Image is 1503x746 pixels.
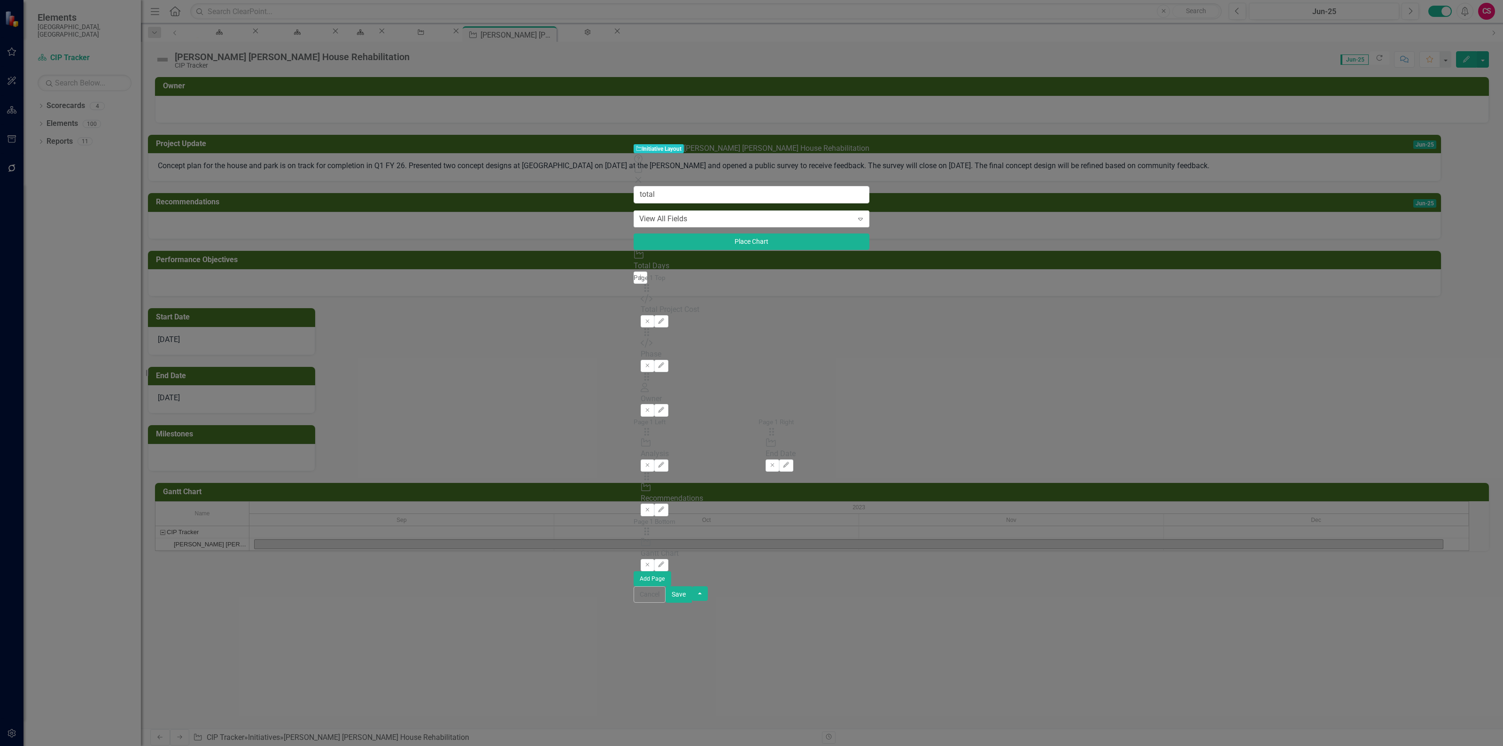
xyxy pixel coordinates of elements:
small: Page 1 Right [759,418,794,426]
small: Page 1 Bottom [634,518,675,525]
div: Owner [641,394,862,404]
button: Place Chart [634,233,869,250]
div: Recommendations [641,493,737,504]
div: Total Days [634,261,869,272]
input: Filter List... [634,186,869,203]
div: Total Project Cost [641,304,862,315]
button: Save [666,586,692,603]
div: End Date [766,449,862,459]
div: Gantt Chart [641,548,862,559]
button: Add Page [634,571,671,586]
small: Page 1 Top [634,274,666,281]
button: Cancel [634,586,666,603]
div: Phase [641,349,862,360]
span: Initiative Layout [634,144,684,153]
span: [PERSON_NAME] [PERSON_NAME] House Rehabilitation [684,144,869,153]
div: Analysis [641,449,737,459]
div: View All Fields [639,214,687,225]
small: Page 1 Left [634,418,666,426]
